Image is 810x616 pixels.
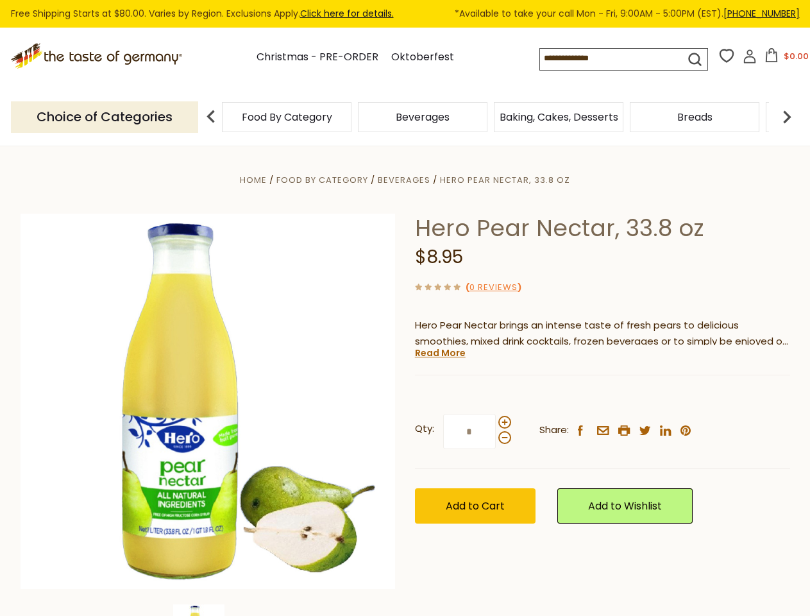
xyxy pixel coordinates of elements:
[466,281,521,293] span: ( )
[723,7,800,20] a: [PHONE_NUMBER]
[378,174,430,186] a: Beverages
[469,281,518,295] a: 0 Reviews
[300,7,394,20] a: Click here for details.
[240,174,267,186] a: Home
[500,112,618,122] a: Baking, Cakes, Desserts
[276,174,368,186] a: Food By Category
[11,6,800,21] div: Free Shipping Starts at $80.00. Varies by Region. Exclusions Apply.
[415,214,790,243] h1: Hero Pear Nectar, 33.8 oz
[446,499,505,513] span: Add to Cart
[774,104,800,130] img: next arrow
[198,104,224,130] img: previous arrow
[396,112,450,122] a: Beverages
[415,244,463,269] span: $8.95
[455,6,800,21] span: *Available to take your call Mon - Fri, 9:00AM - 5:00PM (EST).
[443,414,496,449] input: Qty:
[415,421,434,437] strong: Qty:
[415,488,536,524] button: Add to Cart
[415,346,466,359] a: Read More
[11,101,198,133] p: Choice of Categories
[539,422,569,438] span: Share:
[257,49,378,66] a: Christmas - PRE-ORDER
[677,112,713,122] a: Breads
[784,50,809,62] span: $0.00
[21,214,396,589] img: Hero Pear Nectar, 33.8 oz
[440,174,570,186] a: Hero Pear Nectar, 33.8 oz
[391,49,454,66] a: Oktoberfest
[415,318,790,350] p: Hero Pear Nectar brings an intense taste of fresh pears to delicious smoothies, mixed drink cockt...
[557,488,693,524] a: Add to Wishlist
[242,112,332,122] a: Food By Category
